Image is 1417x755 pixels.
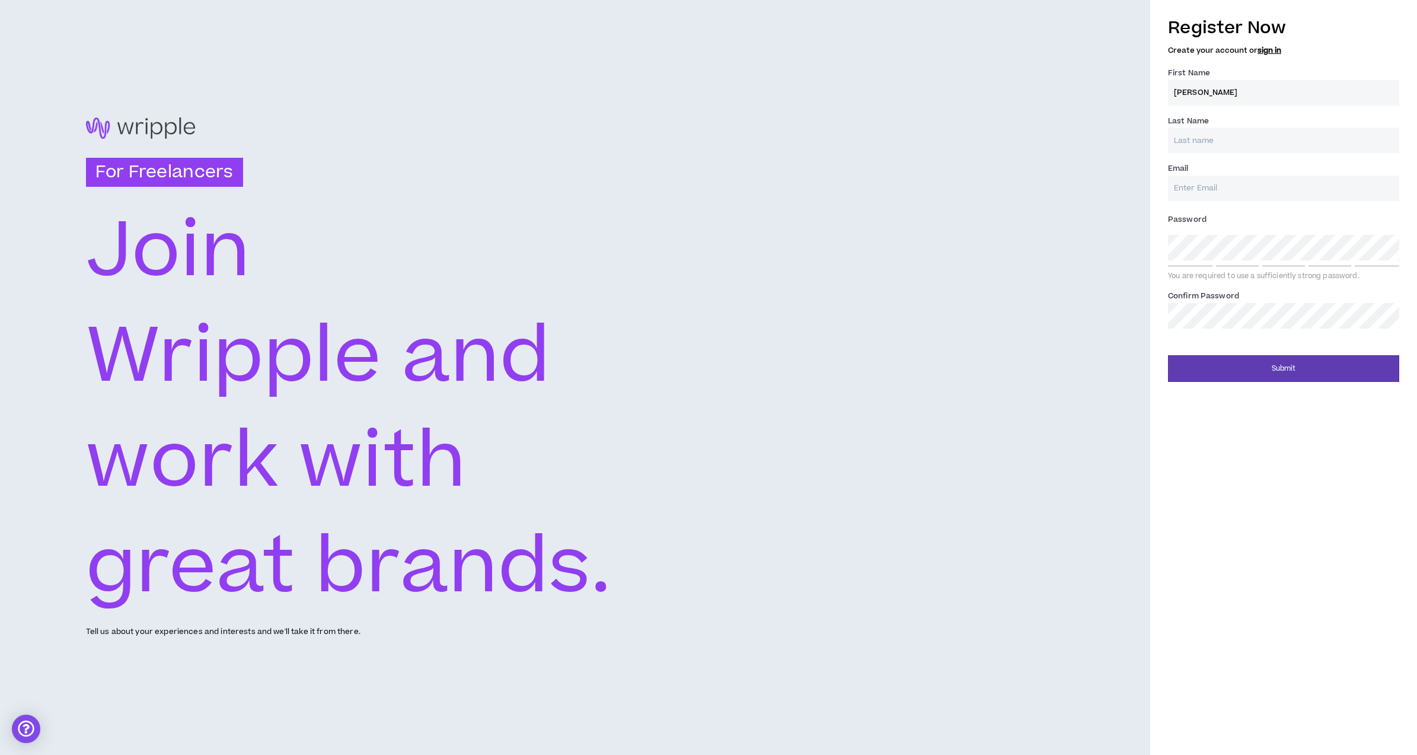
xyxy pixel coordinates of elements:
[1168,128,1399,153] input: Last name
[86,197,250,307] text: Join
[1168,355,1399,382] button: Submit
[86,513,612,623] text: great brands.
[1168,159,1189,178] label: Email
[1168,112,1209,130] label: Last Name
[86,158,243,187] h3: For Freelancers
[1168,80,1399,106] input: First name
[1168,15,1399,40] h3: Register Now
[12,715,40,743] div: Open Intercom Messenger
[1168,214,1207,225] span: Password
[1168,176,1399,201] input: Enter Email
[86,407,466,517] text: work with
[86,626,360,638] p: Tell us about your experiences and interests and we'll take it from there.
[1168,46,1399,55] h5: Create your account or
[86,302,552,412] text: Wripple and
[1168,63,1210,82] label: First Name
[1258,45,1281,56] a: sign in
[1168,272,1399,281] div: You are required to use a sufficiently strong password.
[1168,286,1239,305] label: Confirm Password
